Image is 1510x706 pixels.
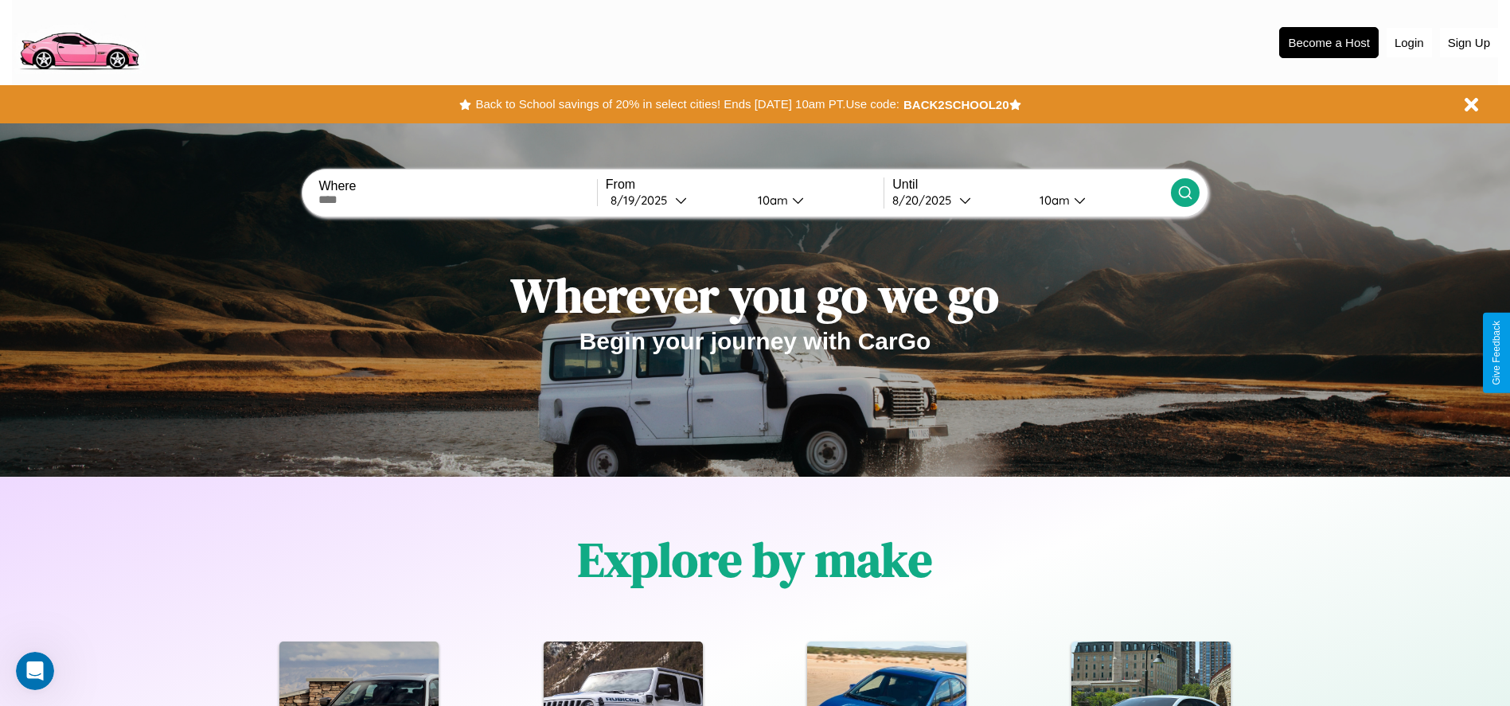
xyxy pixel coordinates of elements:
[1387,28,1432,57] button: Login
[578,527,932,592] h1: Explore by make
[606,177,884,192] label: From
[1491,321,1502,385] div: Give Feedback
[903,98,1009,111] b: BACK2SCHOOL20
[1032,193,1074,208] div: 10am
[1027,192,1171,209] button: 10am
[471,93,903,115] button: Back to School savings of 20% in select cities! Ends [DATE] 10am PT.Use code:
[745,192,884,209] button: 10am
[611,193,675,208] div: 8 / 19 / 2025
[1279,27,1379,58] button: Become a Host
[318,179,596,193] label: Where
[750,193,792,208] div: 10am
[606,192,745,209] button: 8/19/2025
[12,8,146,74] img: logo
[892,177,1170,192] label: Until
[1440,28,1498,57] button: Sign Up
[16,652,54,690] iframe: Intercom live chat
[892,193,959,208] div: 8 / 20 / 2025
